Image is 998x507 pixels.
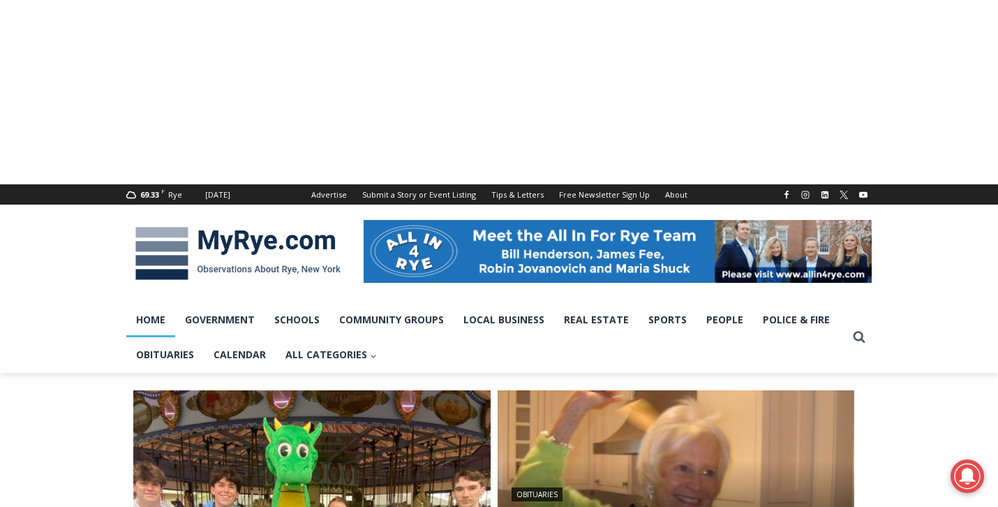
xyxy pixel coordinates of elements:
[817,186,833,203] a: Linkedin
[454,302,554,337] a: Local Business
[697,302,753,337] a: People
[554,302,639,337] a: Real Estate
[778,186,795,203] a: Facebook
[205,189,230,201] div: [DATE]
[126,302,847,373] nav: Primary Navigation
[304,184,695,205] nav: Secondary Navigation
[855,186,872,203] a: YouTube
[639,302,697,337] a: Sports
[364,220,872,283] img: All in for Rye
[140,189,159,200] span: 69.33
[175,302,265,337] a: Government
[551,184,657,205] a: Free Newsletter Sign Up
[285,347,377,362] span: All Categories
[204,337,276,372] a: Calendar
[355,184,484,205] a: Submit a Story or Event Listing
[126,302,175,337] a: Home
[276,337,387,372] a: All Categories
[265,302,329,337] a: Schools
[847,325,872,350] button: View Search Form
[512,487,563,501] a: Obituaries
[329,302,454,337] a: Community Groups
[161,187,165,195] span: F
[753,302,840,337] a: Police & Fire
[835,186,852,203] a: X
[657,184,695,205] a: About
[126,337,204,372] a: Obituaries
[484,184,551,205] a: Tips & Letters
[126,217,350,290] img: MyRye.com
[797,186,814,203] a: Instagram
[304,184,355,205] a: Advertise
[168,189,182,201] div: Rye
